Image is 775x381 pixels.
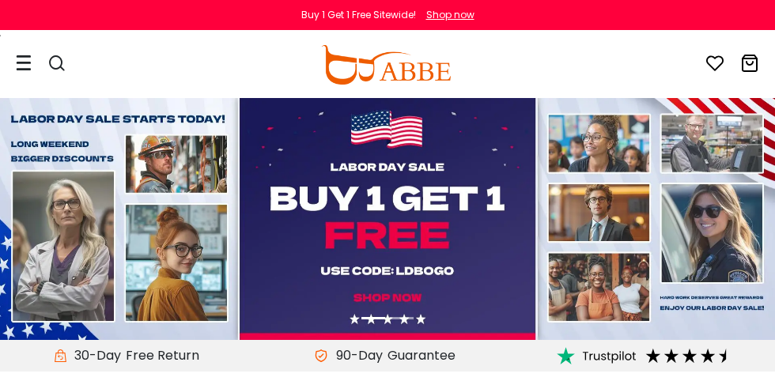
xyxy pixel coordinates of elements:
[121,346,204,365] div: Free Return
[426,8,474,22] div: Shop now
[328,346,383,365] span: 90-Day
[301,8,416,22] div: Buy 1 Get 1 Free Sitewide!
[383,346,460,365] div: Guarantee
[66,346,121,365] span: 30-Day
[321,45,451,85] img: abbeglasses.com
[418,8,474,21] a: Shop now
